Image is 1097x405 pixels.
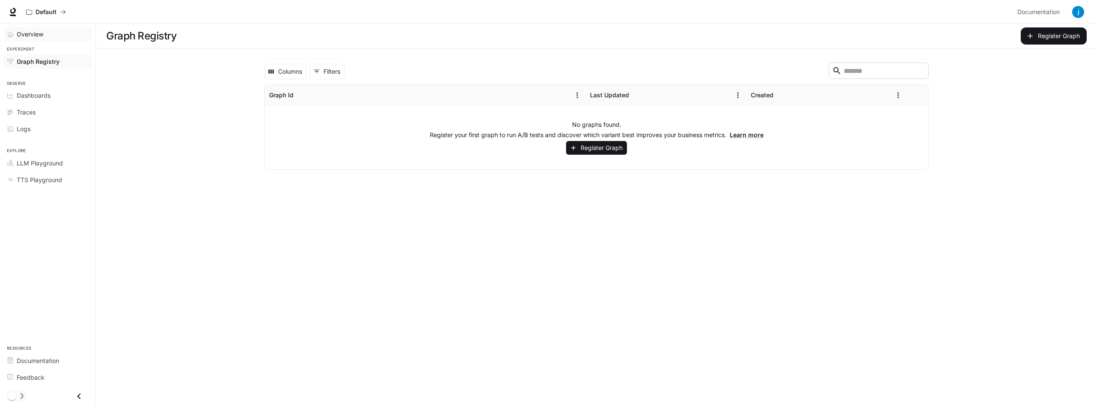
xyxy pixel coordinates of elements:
[310,64,345,79] button: Show filters
[3,370,92,385] a: Feedback
[1072,6,1084,18] img: User avatar
[17,91,51,100] span: Dashboards
[106,27,177,45] h1: Graph Registry
[294,89,307,102] button: Sort
[8,391,16,400] span: Dark mode toggle
[892,89,905,102] button: Menu
[69,387,89,405] button: Close drawer
[774,89,787,102] button: Sort
[630,89,643,102] button: Sort
[3,353,92,368] a: Documentation
[22,3,70,21] button: All workspaces
[17,373,45,382] span: Feedback
[17,175,62,184] span: TTS Playground
[3,54,92,69] a: Graph Registry
[751,91,773,99] div: Created
[3,27,92,42] a: Overview
[730,131,764,138] a: Learn more
[3,156,92,171] a: LLM Playground
[571,89,584,102] button: Menu
[17,356,59,365] span: Documentation
[3,121,92,136] a: Logs
[430,131,764,139] p: Register your first graph to run A/B tests and discover which variant best improves your business...
[17,124,30,133] span: Logs
[17,108,36,117] span: Traces
[36,9,57,16] p: Default
[1070,3,1087,21] button: User avatar
[590,91,629,99] div: Last Updated
[264,64,306,79] button: Select columns
[17,30,43,39] span: Overview
[572,120,621,129] p: No graphs found.
[1014,3,1066,21] a: Documentation
[1021,27,1087,45] button: Register Graph
[1017,7,1060,18] span: Documentation
[269,91,294,99] div: Graph Id
[3,88,92,103] a: Dashboards
[17,57,60,66] span: Graph Registry
[731,89,744,102] button: Menu
[566,141,627,155] button: Register Graph
[829,63,929,81] div: Search
[3,172,92,187] a: TTS Playground
[3,105,92,120] a: Traces
[17,159,63,168] span: LLM Playground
